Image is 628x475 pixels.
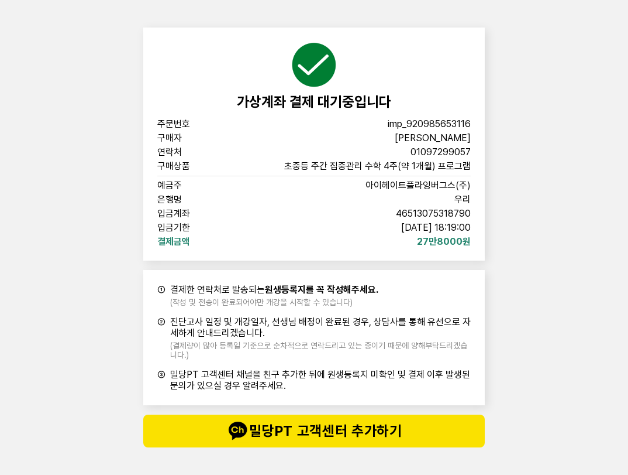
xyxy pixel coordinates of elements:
[170,341,471,360] span: (결제량이 많아 등록일 기준으로 순차적으로 연락드리고 있는 중이기 때문에 양해부탁드리겠습니다.)
[157,237,232,247] span: 결제금액
[157,209,232,218] span: 입금계좌
[157,284,165,307] span: ①
[170,369,471,391] span: 밀당PT 고객센터 채널을 친구 추가한 뒤에 원생등록지 미확인 및 결제 이후 발생된 문의가 있으실 경우 알려주세요.
[167,419,461,443] span: 밀당PT 고객센터 추가하기
[417,237,471,247] span: 27만8000원
[401,223,471,233] span: [DATE] 18:19:00
[291,42,337,88] img: succeed
[157,181,232,190] span: 예금주
[237,93,391,110] span: 가상계좌 결제 대기중입니다
[454,195,471,204] span: 우리
[143,415,485,447] button: talk밀당PT 고객센터 추가하기
[265,284,378,295] b: 원생등록지를 꼭 작성해주세요.
[157,223,232,233] span: 입금기한
[395,134,471,143] span: [PERSON_NAME]
[157,369,165,391] span: ③
[157,148,232,157] span: 연락처
[284,162,471,171] span: 초중등 주간 집중관리 수학 4주(약 1개월) 프로그램
[170,298,378,307] span: (작성 및 전송이 완료되어야만 개강을 시작할 수 있습니다)
[170,284,378,295] span: 결제한 연락처로 발송되는
[410,148,471,157] span: 01097299057
[170,316,471,339] span: 진단고사 일정 및 개강일자, 선생님 배정이 완료된 경우, 상담사를 통해 유선으로 자세하게 안내드리겠습니다.
[157,316,165,360] span: ②
[226,419,249,443] img: talk
[396,209,471,218] span: 46513075318790
[365,181,471,190] span: 아이헤이트플라잉버그스(주)
[157,134,232,143] span: 구매자
[388,119,471,129] span: imp_920985653116
[157,195,232,204] span: 은행명
[157,119,232,129] span: 주문번호
[157,162,232,171] span: 구매상품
